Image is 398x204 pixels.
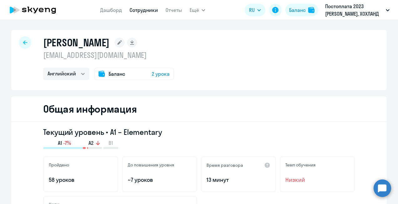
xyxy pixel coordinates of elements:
[285,176,349,184] span: Низкий
[285,162,316,168] h5: Темп обучения
[245,4,265,16] button: RU
[322,3,393,18] button: Постоплата 2023 [PERSON_NAME], ХОХЛАНД РУССЛАНД, ООО
[43,50,174,60] p: [EMAIL_ADDRESS][DOMAIN_NAME]
[207,162,243,168] h5: Время разговора
[43,36,110,49] h1: [PERSON_NAME]
[249,6,255,14] span: RU
[89,140,94,146] span: A2
[325,3,383,18] p: Постоплата 2023 [PERSON_NAME], ХОХЛАНД РУССЛАНД, ООО
[109,140,113,146] span: B1
[49,162,69,168] h5: Пройдено
[43,103,137,115] h2: Общая информация
[308,7,314,13] img: balance
[49,176,113,184] p: 58 уроков
[289,6,306,14] div: Баланс
[130,7,158,13] a: Сотрудники
[152,70,170,78] span: 2 урока
[207,176,270,184] p: 13 минут
[100,7,122,13] a: Дашборд
[43,127,355,137] h3: Текущий уровень • A1 – Elementary
[58,140,62,146] span: A1
[128,162,174,168] h5: До повышения уровня
[190,6,199,14] span: Ещё
[63,140,71,146] span: -7%
[285,4,318,16] button: Балансbalance
[166,7,182,13] a: Отчеты
[109,70,125,78] span: Баланс
[128,176,191,184] p: ~7 уроков
[190,4,205,16] button: Ещё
